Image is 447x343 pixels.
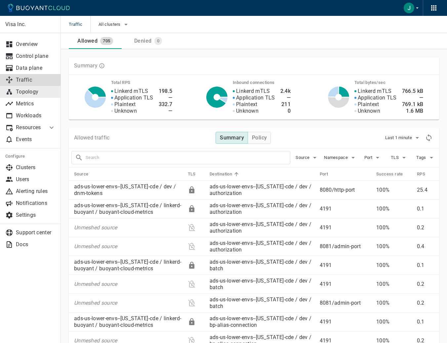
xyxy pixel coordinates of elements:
p: 100% [376,243,412,250]
h5: RPS [417,171,425,177]
p: Unknown [358,108,380,114]
p: Plaintext [236,101,258,108]
button: Last 1 minute [385,133,421,143]
p: 0.2 [417,300,434,306]
h4: — [159,95,173,101]
span: Success rate [376,171,412,177]
span: Source [296,155,311,160]
button: Source [296,153,319,163]
span: 0 [154,38,162,44]
p: Users [16,176,56,183]
button: All clusters [99,19,130,29]
h5: Destination [210,171,232,177]
h4: 211 [280,101,291,108]
p: 4191 [320,319,371,325]
div: Refresh metrics [424,133,434,143]
h4: 2.4k [280,88,291,95]
p: 100% [376,300,412,306]
p: Alerting rules [16,188,56,195]
h4: — [159,108,173,114]
p: Resources [16,124,42,131]
span: All clusters [99,22,122,27]
p: 100% [376,206,412,212]
div: Plaintext [188,280,196,288]
div: Plaintext [188,243,196,250]
p: Allowed traffic [74,134,110,141]
a: ads-us-lower-envs--[US_STATE]-cde / dev / batch [210,296,311,309]
span: RPS [417,171,434,177]
span: Traffic [69,16,90,33]
a: Denied0 [122,33,175,49]
p: Application TLS [114,95,153,101]
p: Metrics [16,100,56,107]
p: Plaintext [358,101,379,108]
p: Events [16,136,56,143]
p: 8080 / http-port [320,187,371,193]
div: Allowed [75,35,98,44]
p: Application TLS [236,95,275,101]
h5: Success rate [376,171,403,177]
img: Julian Camilo Cuevas Alvear [404,3,414,13]
p: 0.2 [417,224,434,231]
a: ads-us-lower-envs--[US_STATE]-cde / dev / bp-alias-connection [210,315,311,328]
a: ads-us-lower-envs--[US_STATE]-cde / dev / authorization [210,202,311,215]
p: 0.1 [417,262,434,269]
p: Overview [16,41,56,48]
span: Tags [416,155,427,160]
p: 4191 [320,281,371,287]
button: Tags [415,153,436,163]
p: 100% [376,224,412,231]
button: Port [362,153,384,163]
p: 4191 [320,224,371,231]
p: Plaintext [114,101,136,108]
a: ads-us-lower-envs--[US_STATE]-cde / dev / batch [210,259,311,272]
h4: — [402,95,424,101]
p: Linkerd mTLS [114,88,148,95]
span: Port [364,155,374,160]
p: 100% [376,319,412,325]
p: Data plane [16,65,56,71]
p: Linkerd mTLS [358,88,392,95]
span: 705 [100,38,113,44]
p: Unmeshed source [74,243,183,250]
a: ads-us-lower-envs--[US_STATE]-cde / linkerd-buoyant / buoyant-cloud-metrics [74,315,181,328]
a: ads-us-lower-envs--[US_STATE]-cde / dev / batch [210,278,311,290]
h4: Summary [220,134,244,141]
h5: Source [74,171,88,177]
a: ads-us-lower-envs--[US_STATE]-cde / dev / dnm-tokens [74,183,176,196]
button: TLS [389,153,410,163]
p: 0.1 [417,319,434,325]
span: Port [320,171,337,177]
p: Clusters [16,164,56,171]
span: Last 1 minute [385,135,413,140]
p: 100% [376,281,412,287]
p: 0.4 [417,243,434,250]
p: 0.2 [417,281,434,287]
p: Topology [16,89,56,95]
p: Unknown [114,108,137,114]
a: ads-us-lower-envs--[US_STATE]-cde / linkerd-buoyant / buoyant-cloud-metrics [74,259,181,272]
span: TLS [391,155,400,160]
h5: Configure [5,154,56,159]
input: Search [86,153,290,162]
p: Unmeshed source [74,281,183,287]
h5: TLS [188,171,196,177]
p: 8081 / admin-port [320,300,371,306]
div: Plaintext [188,224,196,232]
h4: 1.6 MB [402,108,424,114]
p: Visa Inc. [5,21,55,28]
p: Settings [16,212,56,218]
h4: 766.5 kB [402,88,424,95]
p: Unmeshed source [74,224,183,231]
div: Plaintext [188,299,196,307]
p: Workloads [16,112,56,119]
span: Namespace [324,155,349,160]
p: Notifications [16,200,56,207]
h4: — [280,95,291,101]
p: Support center [16,229,56,236]
p: 4191 [320,206,371,212]
p: Summary [74,62,98,69]
p: Control plane [16,53,56,59]
h4: 332.7 [159,101,173,108]
p: 4191 [320,262,371,269]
